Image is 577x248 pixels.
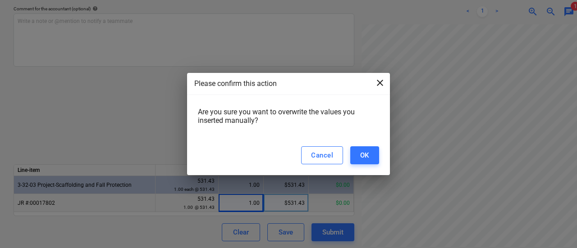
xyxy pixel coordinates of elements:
div: Cancel [311,149,333,161]
div: OK [360,149,369,161]
button: Cancel [301,146,343,164]
div: Are you sure you want to overwrite the values you inserted manually? [198,108,379,132]
iframe: Chat Widget [532,205,577,248]
div: Please confirm this action [194,78,383,89]
span: close [375,77,385,88]
div: close [375,77,385,91]
button: OK [350,146,379,164]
